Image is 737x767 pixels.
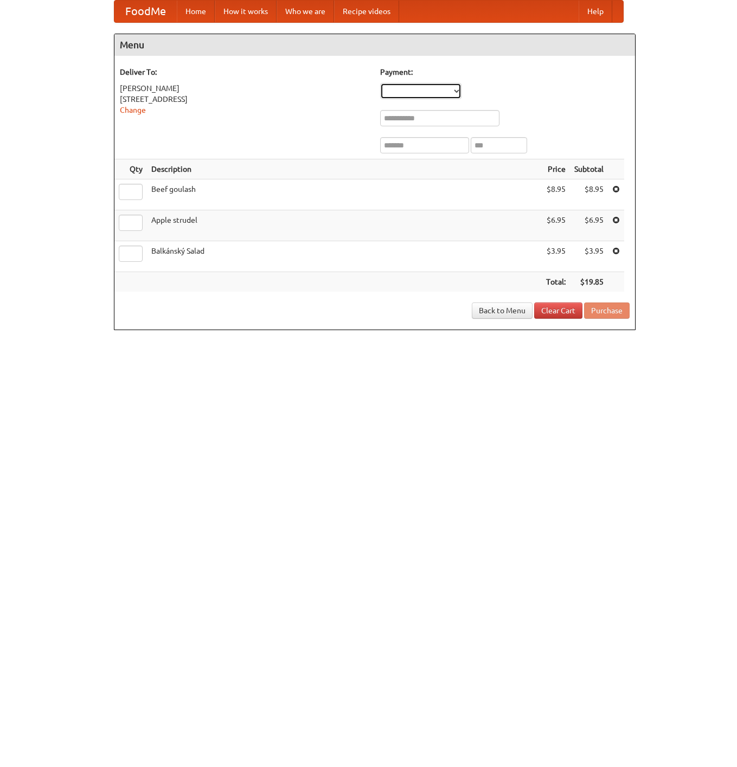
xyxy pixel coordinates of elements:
td: $8.95 [570,179,608,210]
td: Beef goulash [147,179,542,210]
div: [PERSON_NAME] [120,83,369,94]
h4: Menu [114,34,635,56]
h5: Payment: [380,67,630,78]
a: Change [120,106,146,114]
div: [STREET_ADDRESS] [120,94,369,105]
td: Balkánský Salad [147,241,542,272]
td: $6.95 [570,210,608,241]
a: Help [579,1,612,22]
td: $3.95 [570,241,608,272]
a: How it works [215,1,277,22]
td: Apple strudel [147,210,542,241]
th: Description [147,159,542,179]
td: $6.95 [542,210,570,241]
th: Price [542,159,570,179]
th: Total: [542,272,570,292]
a: FoodMe [114,1,177,22]
th: $19.85 [570,272,608,292]
td: $8.95 [542,179,570,210]
a: Clear Cart [534,302,582,319]
th: Subtotal [570,159,608,179]
a: Back to Menu [472,302,533,319]
td: $3.95 [542,241,570,272]
a: Who we are [277,1,334,22]
h5: Deliver To: [120,67,369,78]
th: Qty [114,159,147,179]
a: Home [177,1,215,22]
button: Purchase [584,302,630,319]
a: Recipe videos [334,1,399,22]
